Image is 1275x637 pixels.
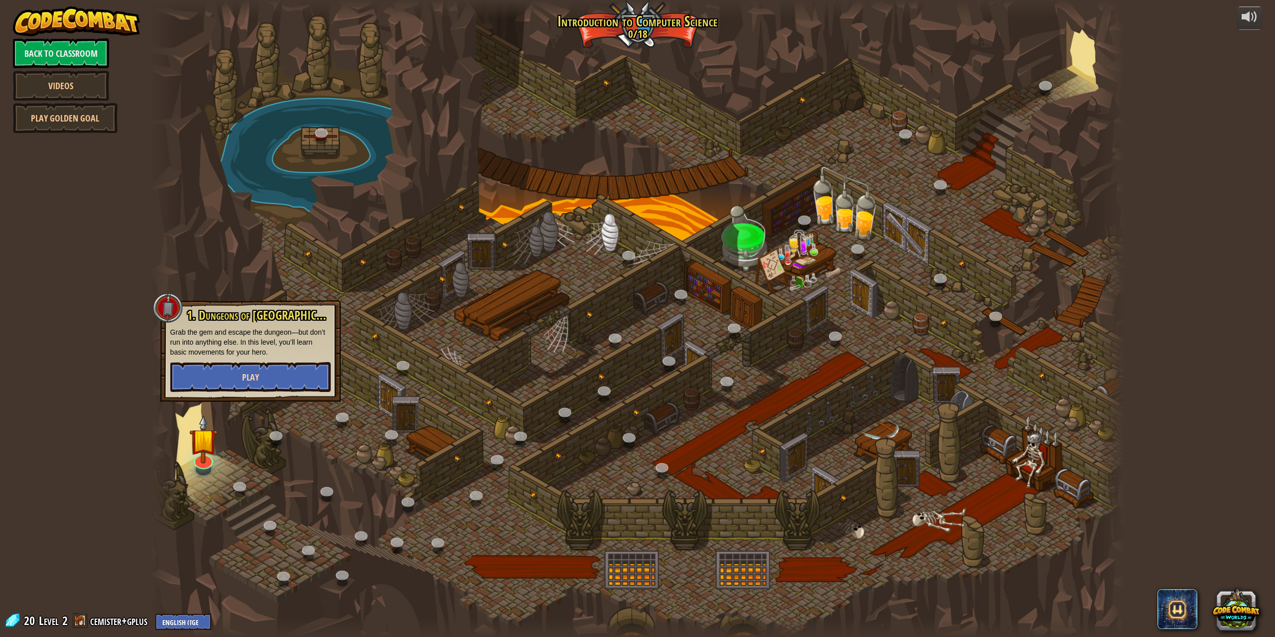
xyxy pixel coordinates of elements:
[187,307,349,324] span: 1. Dungeons of [GEOGRAPHIC_DATA]
[13,38,109,68] a: Back to Classroom
[39,613,59,629] span: Level
[90,613,150,629] a: cemister+gplus
[170,327,331,357] p: Grab the gem and escape the dungeon—but don’t run into anything else. In this level, you’ll learn...
[242,371,259,383] span: Play
[13,6,140,36] img: CodeCombat - Learn how to code by playing a game
[13,103,118,133] a: Play Golden Goal
[24,613,38,629] span: 20
[170,362,331,392] button: Play
[62,613,68,629] span: 2
[1237,6,1262,30] button: Adjust volume
[190,415,218,463] img: level-banner-started.png
[13,71,109,101] a: Videos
